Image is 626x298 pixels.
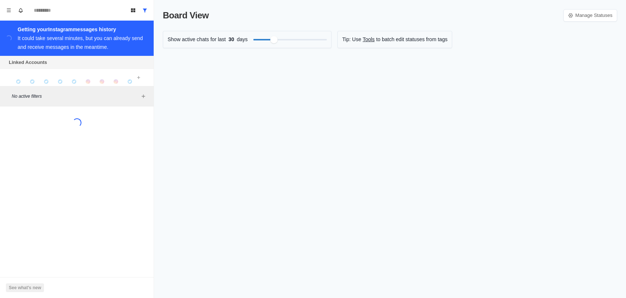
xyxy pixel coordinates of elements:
[237,36,248,43] p: days
[226,36,237,43] span: 30
[72,79,76,84] img: picture
[18,25,145,34] div: Getting your Instagram messages history
[563,9,617,22] a: Manage Statuses
[15,4,26,16] button: Notifications
[6,283,44,292] button: See what's new
[134,73,143,82] button: Add account
[376,36,448,43] p: to batch edit statuses from tags
[3,4,15,16] button: Menu
[44,79,48,84] img: picture
[9,59,47,66] p: Linked Accounts
[168,36,226,43] p: Show active chats for last
[18,35,143,50] div: It could take several minutes, but you can already send and receive messages in the meantime.
[163,9,209,22] p: Board View
[363,36,375,43] a: Tools
[86,79,90,84] img: picture
[128,79,132,84] img: picture
[30,79,34,84] img: picture
[270,36,278,43] div: Filter by activity days
[58,79,62,84] img: picture
[100,79,104,84] img: picture
[139,92,148,101] button: Add filters
[342,36,361,43] p: Tip: Use
[127,4,139,16] button: Board View
[114,79,118,84] img: picture
[139,4,151,16] button: Show all conversations
[12,93,139,100] p: No active filters
[16,79,21,84] img: picture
